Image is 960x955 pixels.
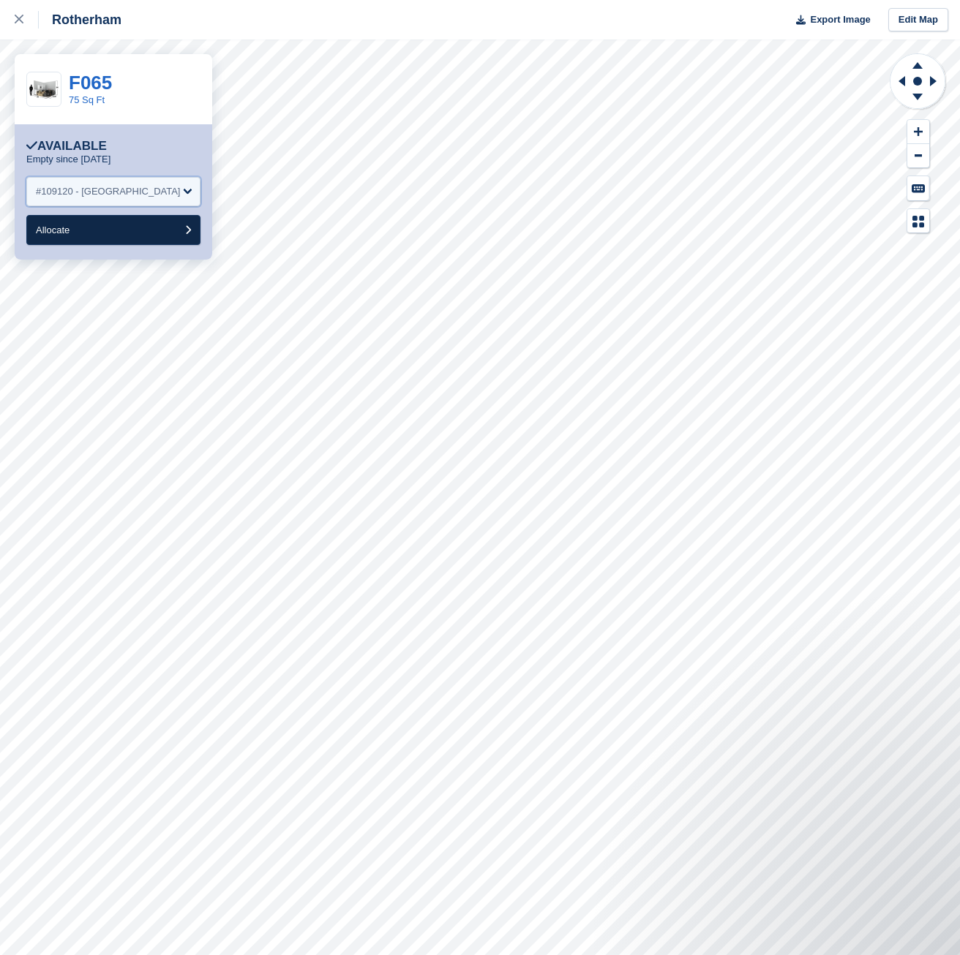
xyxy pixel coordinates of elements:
[36,184,180,199] div: #109120 - [GEOGRAPHIC_DATA]
[907,120,929,144] button: Zoom In
[810,12,870,27] span: Export Image
[26,139,107,154] div: Available
[69,94,105,105] a: 75 Sq Ft
[27,77,61,102] img: 75.jpg
[888,8,948,32] a: Edit Map
[907,176,929,200] button: Keyboard Shortcuts
[36,224,70,235] span: Allocate
[907,209,929,233] button: Map Legend
[907,144,929,168] button: Zoom Out
[26,154,110,165] p: Empty since [DATE]
[39,11,121,29] div: Rotherham
[787,8,871,32] button: Export Image
[26,215,200,245] button: Allocate
[69,72,112,94] a: F065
